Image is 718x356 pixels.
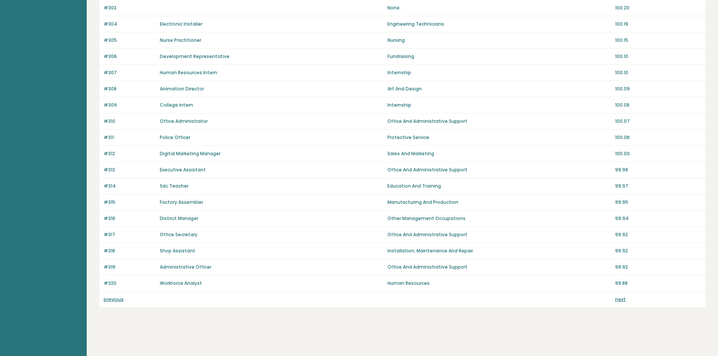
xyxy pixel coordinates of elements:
p: #315 [104,199,155,206]
p: 100.08 [615,102,701,108]
p: Other Management Occupations [387,215,611,222]
p: #320 [104,280,155,287]
p: 100.00 [615,150,701,157]
p: #316 [104,215,155,222]
a: Police Officer [160,134,190,141]
p: #313 [104,167,155,173]
a: Development Representative [160,53,230,60]
a: Electronic Installer [160,21,202,27]
p: Office And Administrative Support [387,167,611,173]
p: #308 [104,86,155,92]
p: #306 [104,53,155,60]
p: Internship [387,102,611,108]
a: Executive Assistant [160,167,206,173]
p: 100.10 [615,53,701,60]
p: Sales And Marketing [387,150,611,157]
p: Art And Design [387,86,611,92]
p: Office And Administrative Support [387,264,611,270]
p: #318 [104,248,155,254]
p: Engineering Technicians [387,21,611,28]
p: #314 [104,183,155,189]
p: 100.09 [615,86,701,92]
a: previous [104,296,124,303]
p: #312 [104,150,155,157]
p: #311 [104,134,155,141]
p: 100.15 [615,37,701,44]
p: 99.92 [615,264,701,270]
a: Digital Marketing Manager [160,150,220,157]
a: Nurse Practitioner [160,37,201,43]
p: #309 [104,102,155,108]
p: #304 [104,21,155,28]
p: 99.94 [615,215,701,222]
p: Nursing [387,37,611,44]
p: None [387,5,611,11]
a: Office Secretary [160,231,197,238]
p: Manufacturing And Production [387,199,611,206]
a: District Manager [160,215,198,222]
p: 100.10 [615,69,701,76]
p: Human Resources [387,280,611,287]
p: Internship [387,69,611,76]
p: Office And Administrative Support [387,118,611,125]
p: #310 [104,118,155,125]
p: Installation, Maintenance And Repair [387,248,611,254]
p: 99.88 [615,280,701,287]
a: Office Administrator [160,118,208,124]
p: Protective Service [387,134,611,141]
a: next [615,296,626,303]
a: College Intern [160,102,193,108]
a: Human Resources Intern [160,69,217,76]
a: Sdc Teacher [160,183,188,189]
p: 100.07 [615,118,701,125]
p: #303 [104,5,155,11]
p: #307 [104,69,155,76]
p: #317 [104,231,155,238]
p: Fundraising [387,53,611,60]
p: 100.19 [615,21,701,28]
a: Factory Assembler [160,199,203,205]
a: Administrative Officer [160,264,211,270]
a: Animation Director [160,86,204,92]
a: Workforce Analyst [160,280,202,286]
p: 99.92 [615,248,701,254]
p: #319 [104,264,155,270]
p: 100.20 [615,5,701,11]
p: Office And Administrative Support [387,231,611,238]
p: 99.97 [615,183,701,189]
p: #305 [104,37,155,44]
a: Shop Assistant [160,248,195,254]
p: 99.98 [615,167,701,173]
p: Education And Training [387,183,611,189]
p: 100.06 [615,134,701,141]
p: 99.95 [615,199,701,206]
p: 99.92 [615,231,701,238]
